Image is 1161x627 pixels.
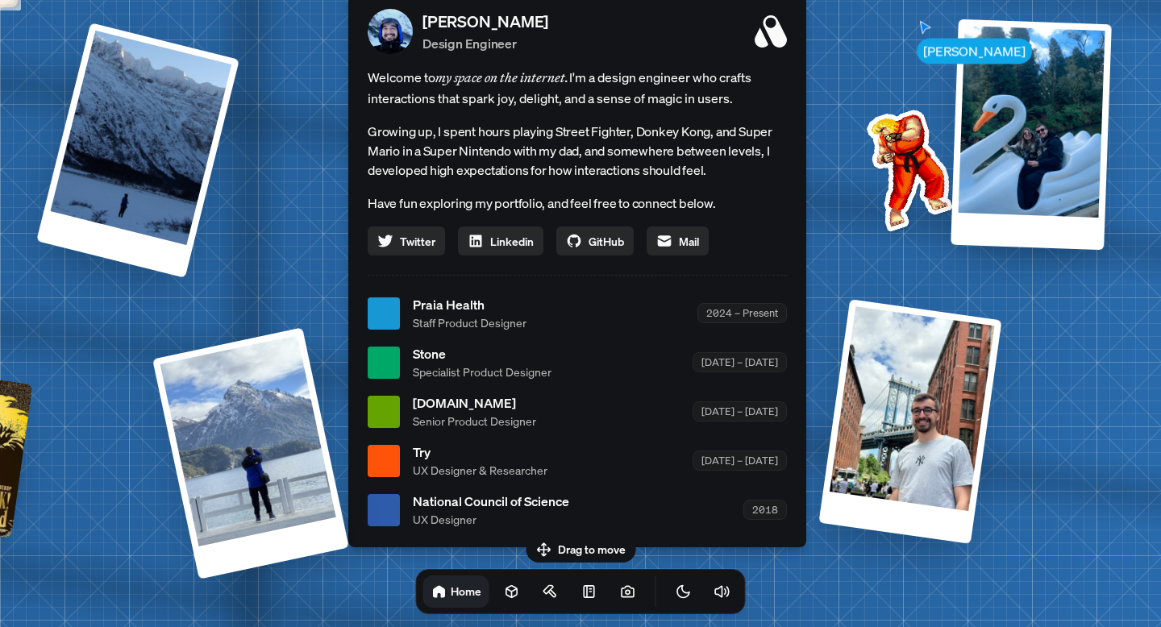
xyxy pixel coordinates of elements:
span: Twitter [400,233,435,250]
span: National Council of Science [413,492,569,511]
div: [DATE] – [DATE] [693,401,787,421]
div: [DATE] – [DATE] [693,451,787,471]
span: Praia Health [413,295,526,314]
p: Growing up, I spent hours playing Street Fighter, Donkey Kong, and Super Mario in a Super Nintend... [368,122,787,180]
span: UX Designer [413,511,569,528]
span: Senior Product Designer [413,413,536,430]
div: 2024 – Present [697,303,787,323]
em: my space on the internet. [435,69,569,85]
p: [PERSON_NAME] [422,10,548,34]
a: GitHub [556,226,634,255]
span: Welcome to I'm a design engineer who crafts interactions that spark joy, delight, and a sense of ... [368,67,787,109]
button: Toggle Theme [668,575,700,608]
a: Mail [647,226,709,255]
span: Specialist Product Designer [413,363,551,380]
div: 2018 [743,500,787,520]
img: Profile example [825,85,988,248]
span: Linkedin [490,233,534,250]
span: Try [413,442,547,462]
button: Toggle Audio [706,575,739,608]
span: UX Designer & Researcher [413,462,547,479]
a: Linkedin [458,226,543,255]
a: Twitter [368,226,445,255]
img: Profile Picture [368,9,413,54]
p: Have fun exploring my portfolio, and feel free to connect below. [368,193,787,214]
a: Home [423,575,489,608]
span: Mail [679,233,699,250]
span: Stone [413,344,551,363]
h1: Home [451,583,481,599]
span: GitHub [589,233,624,250]
span: Staff Product Designer [413,314,526,331]
div: [DATE] – [DATE] [693,352,787,372]
p: Design Engineer [422,34,548,53]
span: [DOMAIN_NAME] [413,393,536,413]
